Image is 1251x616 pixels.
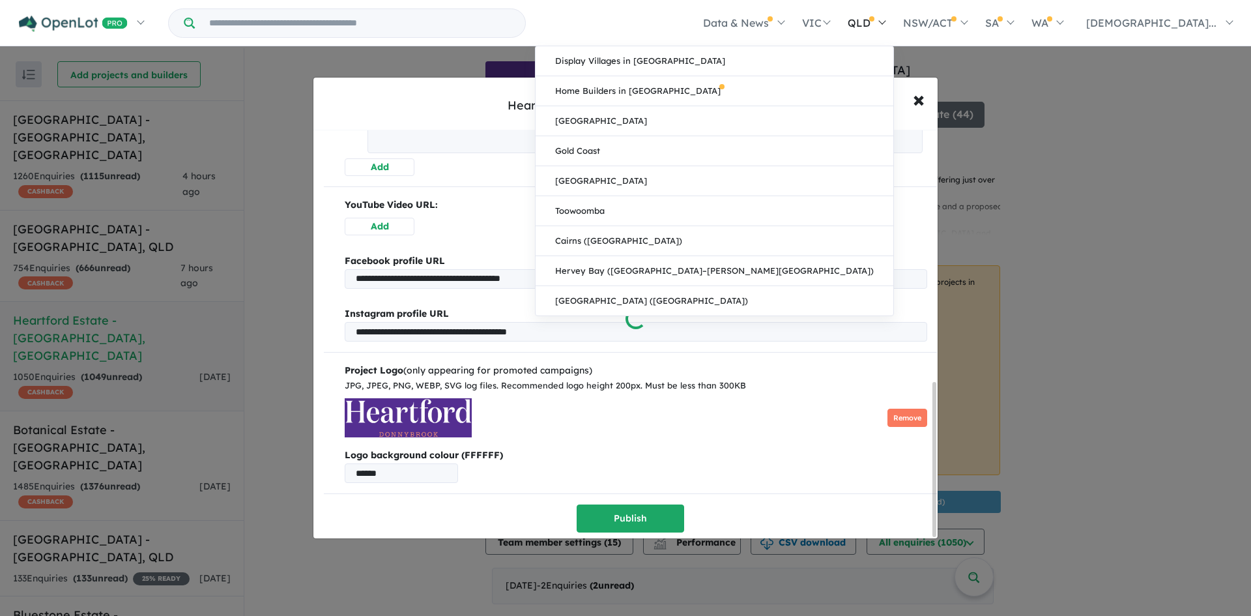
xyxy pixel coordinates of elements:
[536,256,893,286] a: Hervey Bay ([GEOGRAPHIC_DATA]–[PERSON_NAME][GEOGRAPHIC_DATA])
[1086,16,1216,29] span: [DEMOGRAPHIC_DATA]...
[536,46,893,76] a: Display Villages in [GEOGRAPHIC_DATA]
[197,9,523,37] input: Try estate name, suburb, builder or developer
[536,226,893,256] a: Cairns ([GEOGRAPHIC_DATA])
[536,106,893,136] a: [GEOGRAPHIC_DATA]
[536,76,893,106] a: Home Builders in [GEOGRAPHIC_DATA]
[536,196,893,226] a: Toowoomba
[536,136,893,166] a: Gold Coast
[536,286,893,315] a: [GEOGRAPHIC_DATA] ([GEOGRAPHIC_DATA])
[19,16,128,32] img: Openlot PRO Logo White
[536,166,893,196] a: [GEOGRAPHIC_DATA]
